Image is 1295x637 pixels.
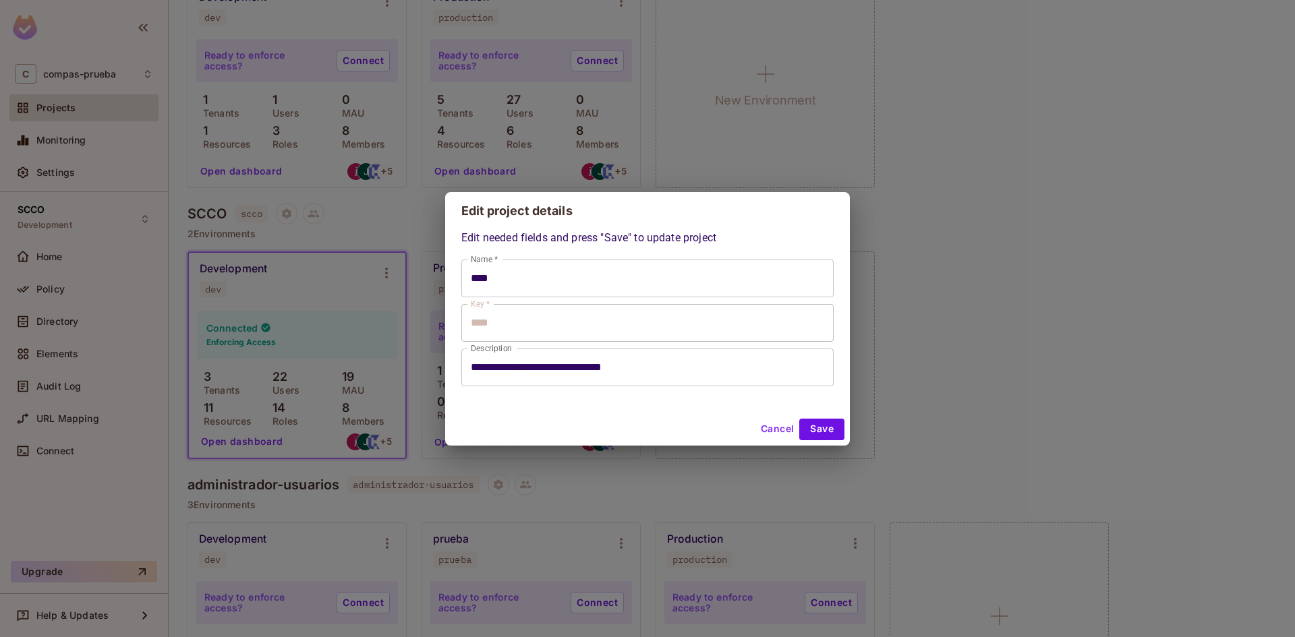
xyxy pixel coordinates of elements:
[755,419,799,440] button: Cancel
[461,230,834,386] div: Edit needed fields and press "Save" to update project
[445,192,850,230] h2: Edit project details
[471,298,490,309] label: Key *
[471,253,498,265] label: Name *
[799,419,844,440] button: Save
[471,342,512,354] label: Description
